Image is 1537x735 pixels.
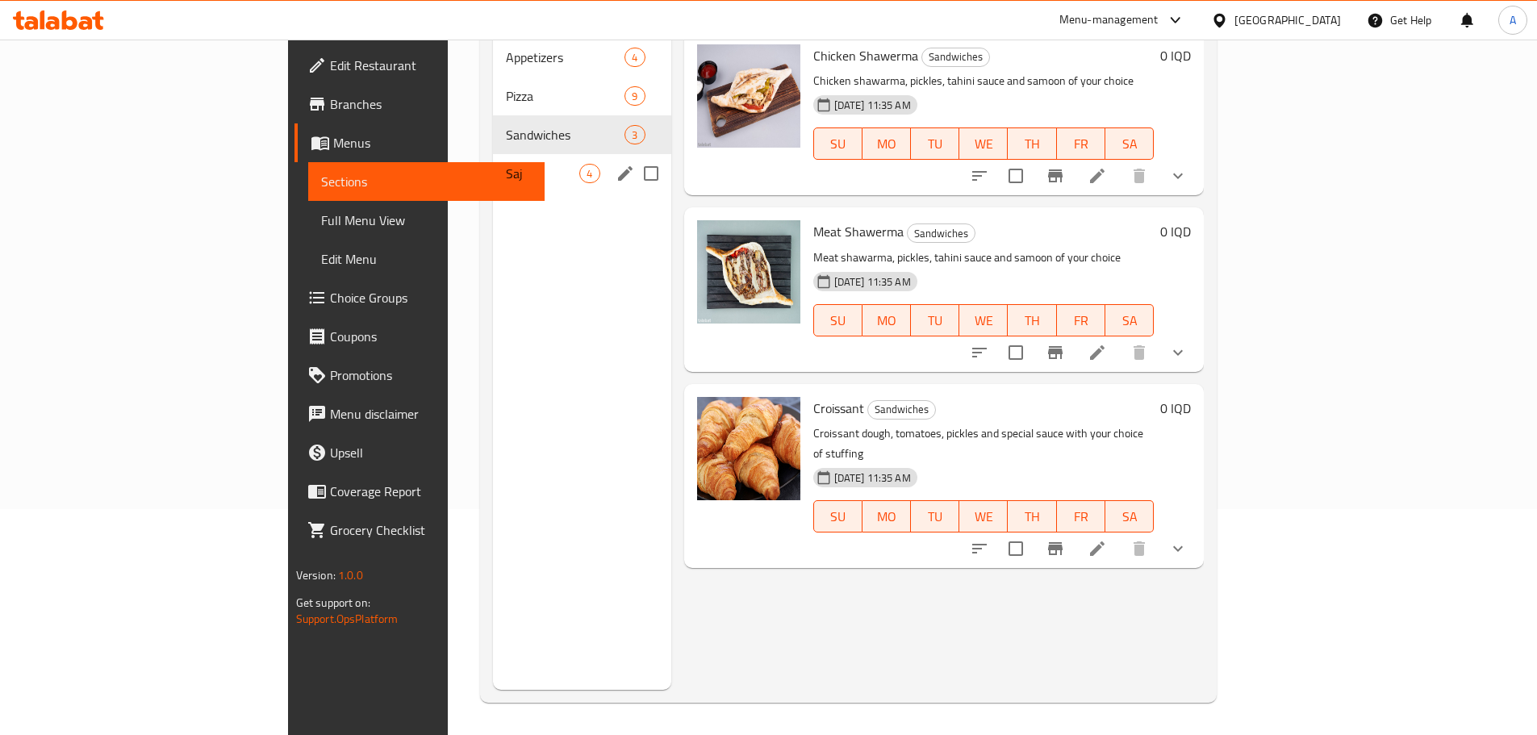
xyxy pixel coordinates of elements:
[1120,529,1159,568] button: delete
[625,89,644,104] span: 9
[862,127,911,160] button: MO
[828,470,917,486] span: [DATE] 11:35 AM
[862,304,911,336] button: MO
[999,159,1033,193] span: Select to update
[1057,500,1105,532] button: FR
[1088,166,1107,186] a: Edit menu item
[1112,505,1147,528] span: SA
[966,309,1001,332] span: WE
[338,565,363,586] span: 1.0.0
[294,511,545,549] a: Grocery Checklist
[960,333,999,372] button: sort-choices
[294,433,545,472] a: Upsell
[1008,500,1056,532] button: TH
[330,443,532,462] span: Upsell
[1014,132,1050,156] span: TH
[821,505,856,528] span: SU
[1168,539,1188,558] svg: Show Choices
[493,77,670,115] div: Pizza9
[813,219,904,244] span: Meat Shawerma
[966,132,1001,156] span: WE
[697,44,800,148] img: Chicken Shawerma
[1036,157,1075,195] button: Branch-specific-item
[697,397,800,500] img: Croissant
[296,592,370,613] span: Get support on:
[330,327,532,346] span: Coupons
[813,304,862,336] button: SU
[908,224,975,243] span: Sandwiches
[624,48,645,67] div: items
[1105,304,1154,336] button: SA
[321,172,532,191] span: Sections
[821,309,856,332] span: SU
[922,48,989,66] span: Sandwiches
[1057,127,1105,160] button: FR
[813,248,1155,268] p: Meat shawarma, pickles, tahini sauce and samoon of your choice
[308,240,545,278] a: Edit Menu
[1008,304,1056,336] button: TH
[321,211,532,230] span: Full Menu View
[330,288,532,307] span: Choice Groups
[294,278,545,317] a: Choice Groups
[1105,127,1154,160] button: SA
[862,500,911,532] button: MO
[294,317,545,356] a: Coupons
[813,500,862,532] button: SU
[1014,505,1050,528] span: TH
[330,56,532,75] span: Edit Restaurant
[625,50,644,65] span: 4
[697,220,800,324] img: Meat Shawerma
[813,424,1155,464] p: Croissant dough, tomatoes, pickles and special sauce with your choice of stuffing
[959,500,1008,532] button: WE
[1036,333,1075,372] button: Branch-specific-item
[1112,132,1147,156] span: SA
[911,500,959,532] button: TU
[959,304,1008,336] button: WE
[959,127,1008,160] button: WE
[1160,397,1191,420] h6: 0 IQD
[821,132,856,156] span: SU
[960,157,999,195] button: sort-choices
[966,505,1001,528] span: WE
[999,532,1033,566] span: Select to update
[1168,343,1188,362] svg: Show Choices
[296,565,336,586] span: Version:
[1159,529,1197,568] button: show more
[1014,309,1050,332] span: TH
[1088,343,1107,362] a: Edit menu item
[294,46,545,85] a: Edit Restaurant
[1105,500,1154,532] button: SA
[330,520,532,540] span: Grocery Checklist
[1160,44,1191,67] h6: 0 IQD
[294,356,545,395] a: Promotions
[1510,11,1516,29] span: A
[960,529,999,568] button: sort-choices
[493,154,670,193] div: Saj4edit
[506,86,624,106] span: Pizza
[296,608,399,629] a: Support.OpsPlatform
[506,164,579,183] span: Saj
[1234,11,1341,29] div: [GEOGRAPHIC_DATA]
[917,309,953,332] span: TU
[330,94,532,114] span: Branches
[625,127,644,143] span: 3
[907,223,975,243] div: Sandwiches
[1159,333,1197,372] button: show more
[869,132,904,156] span: MO
[1036,529,1075,568] button: Branch-specific-item
[294,395,545,433] a: Menu disclaimer
[506,48,624,67] div: Appetizers
[1008,127,1056,160] button: TH
[1059,10,1159,30] div: Menu-management
[1057,304,1105,336] button: FR
[580,166,599,182] span: 4
[999,336,1033,370] span: Select to update
[869,505,904,528] span: MO
[1112,309,1147,332] span: SA
[330,404,532,424] span: Menu disclaimer
[613,161,637,186] button: edit
[1063,505,1099,528] span: FR
[828,98,917,113] span: [DATE] 11:35 AM
[921,48,990,67] div: Sandwiches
